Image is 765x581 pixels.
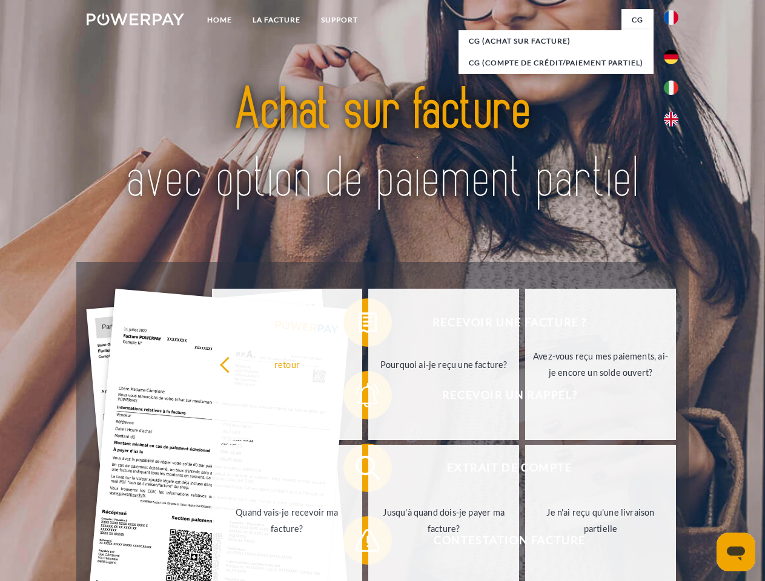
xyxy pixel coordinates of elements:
div: retour [219,356,356,372]
a: Support [311,9,368,31]
a: Home [197,9,242,31]
div: Avez-vous reçu mes paiements, ai-je encore un solde ouvert? [532,348,669,381]
a: CG (achat sur facture) [459,30,654,52]
div: Jusqu'à quand dois-je payer ma facture? [376,504,512,537]
a: Avez-vous reçu mes paiements, ai-je encore un solde ouvert? [525,289,676,440]
img: en [664,112,678,126]
img: it [664,80,678,95]
img: fr [664,10,678,25]
iframe: Button to launch messaging window [717,533,755,571]
a: CG (Compte de crédit/paiement partiel) [459,52,654,74]
a: CG [621,9,654,31]
div: Je n'ai reçu qu'une livraison partielle [532,504,669,537]
img: logo-powerpay-white.svg [87,13,184,25]
img: title-powerpay_fr.svg [116,58,649,232]
img: de [664,50,678,64]
div: Quand vais-je recevoir ma facture? [219,504,356,537]
a: LA FACTURE [242,9,311,31]
div: Pourquoi ai-je reçu une facture? [376,356,512,372]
